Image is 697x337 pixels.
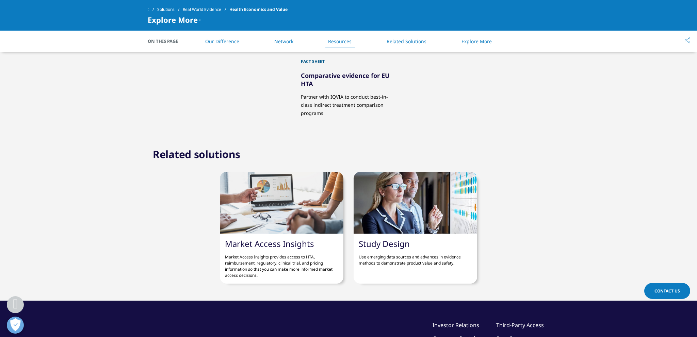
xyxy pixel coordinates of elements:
[7,317,24,334] button: Präferenzen öffnen
[301,88,396,117] p: Partner with IQVIA to conduct best-in-class indirect treatment comparison programs
[229,3,288,16] span: Health Economics and Value
[496,321,544,329] a: Third-Party Access
[148,38,185,45] span: On This Page
[644,283,690,299] a: Contact Us
[205,38,239,45] a: Our Difference
[153,148,240,161] h2: Related solutions
[387,38,426,45] a: Related Solutions
[328,38,352,45] a: Resources
[359,249,472,266] p: Use emerging data sources and advances in evidence methods to demonstrate product value and safety.
[157,3,183,16] a: Solutions
[274,38,293,45] a: Network
[654,288,680,294] span: Contact Us
[359,238,410,249] a: Study Design
[148,16,198,24] span: Explore More
[433,321,479,329] a: Investor Relations
[461,38,492,45] a: Explore More
[301,71,390,88] a: Comparative evidence for EU HTA
[183,3,229,16] a: Real World Evidence
[225,249,338,279] p: Market Access Insights provides access to HTA, reimbursement, regulatory, clinical trial, and pri...
[225,238,314,249] a: Market Access Insights
[301,52,396,65] div: Fact Sheet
